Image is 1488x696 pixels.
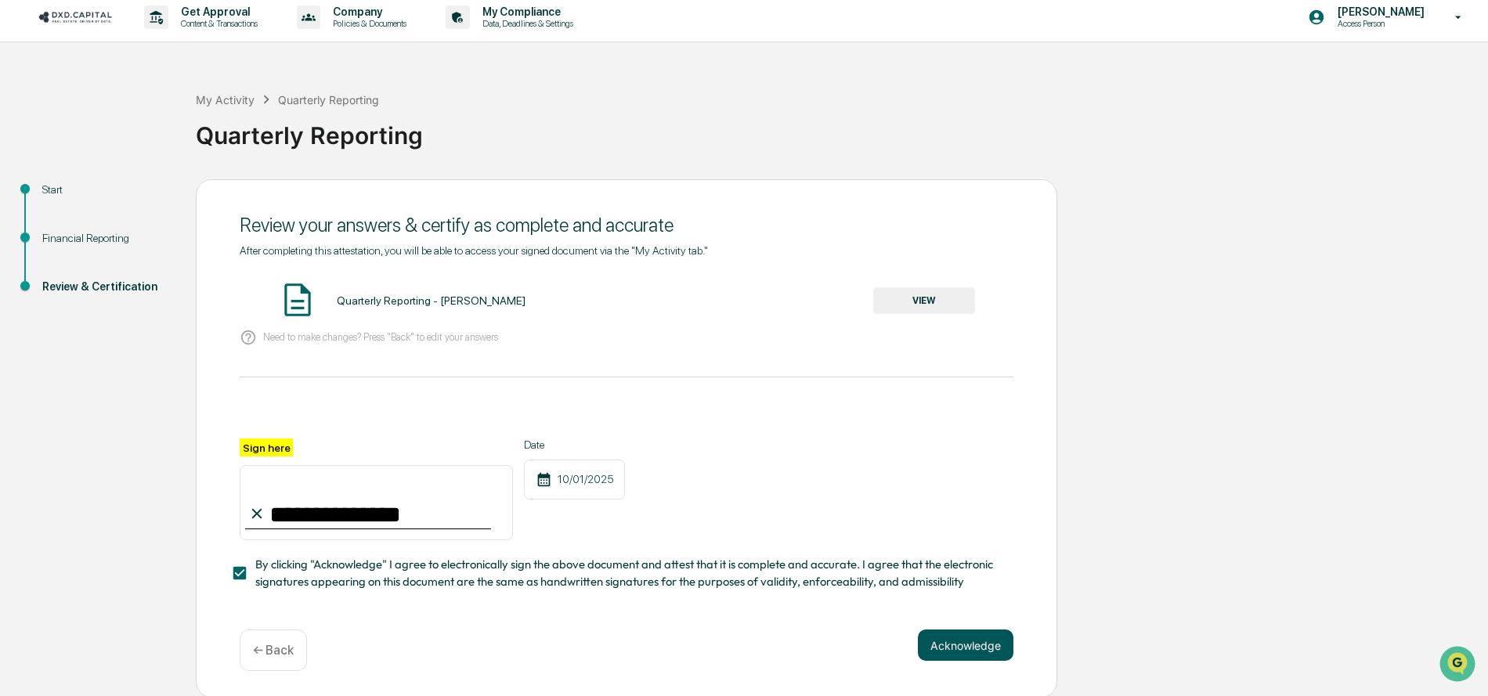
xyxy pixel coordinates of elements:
div: Review & Certification [42,279,171,295]
p: Access Person [1325,18,1432,29]
div: Quarterly Reporting [278,93,379,106]
p: My Compliance [470,5,581,18]
a: 🔎Data Lookup [9,221,105,249]
div: Financial Reporting [42,230,171,247]
iframe: Open customer support [1438,644,1480,687]
p: Content & Transactions [168,18,265,29]
p: Company [320,5,414,18]
p: ← Back [253,643,294,658]
span: Data Lookup [31,227,99,243]
div: 🗄️ [114,199,126,211]
div: Start new chat [53,120,257,135]
div: Quarterly Reporting [196,109,1480,150]
button: Acknowledge [918,629,1013,661]
span: Preclearance [31,197,101,213]
p: Need to make changes? Press "Back" to edit your answers [263,331,498,343]
button: Start new chat [266,124,285,143]
a: Powered byPylon [110,265,190,277]
p: Policies & Documents [320,18,414,29]
p: [PERSON_NAME] [1325,5,1432,18]
p: How can we help? [16,33,285,58]
div: 🖐️ [16,199,28,211]
a: 🗄️Attestations [107,191,200,219]
div: Review your answers & certify as complete and accurate [240,214,1013,236]
span: By clicking "Acknowledge" I agree to electronically sign the above document and attest that it is... [255,556,1001,591]
img: Document Icon [278,280,317,319]
span: Attestations [129,197,194,213]
span: Pylon [156,265,190,277]
div: 🔎 [16,229,28,241]
label: Sign here [240,438,293,456]
div: 10/01/2025 [524,460,625,499]
div: Start [42,182,171,198]
div: We're available if you need us! [53,135,198,148]
a: 🖐️Preclearance [9,191,107,219]
img: 1746055101610-c473b297-6a78-478c-a979-82029cc54cd1 [16,120,44,148]
span: After completing this attestation, you will be able to access your signed document via the "My Ac... [240,244,708,257]
p: Get Approval [168,5,265,18]
div: My Activity [196,93,255,106]
button: VIEW [873,287,975,314]
p: Data, Deadlines & Settings [470,18,581,29]
label: Date [524,438,625,451]
div: Quarterly Reporting - [PERSON_NAME] [337,294,525,307]
img: logo [38,9,113,24]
